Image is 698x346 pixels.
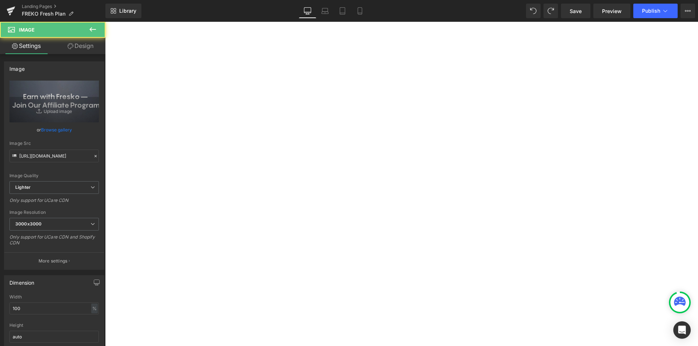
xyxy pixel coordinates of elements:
div: % [91,304,98,313]
button: More [681,4,695,18]
b: Lighter [15,184,31,190]
div: Image Quality [9,173,99,178]
div: Only support for UCare CDN [9,198,99,208]
a: Laptop [316,4,334,18]
div: Dimension [9,276,35,286]
div: Image [9,62,25,72]
a: Landing Pages [22,4,105,9]
span: FREKO Fresh Plan [22,11,65,17]
a: Browse gallery [41,123,72,136]
span: Save [570,7,582,15]
a: Preview [593,4,630,18]
input: auto [9,302,99,314]
p: More settings [39,258,68,264]
a: New Library [105,4,141,18]
button: Publish [633,4,678,18]
button: Redo [543,4,558,18]
a: Mobile [351,4,369,18]
div: Image Src [9,141,99,146]
a: Tablet [334,4,351,18]
button: More settings [4,252,104,269]
div: Only support for UCare CDN and Shopify CDN [9,234,99,251]
b: 3000x3000 [15,221,41,227]
input: auto [9,331,99,343]
button: Undo [526,4,541,18]
div: or [9,126,99,134]
span: Library [119,8,136,14]
span: Publish [642,8,660,14]
div: Image Resolution [9,210,99,215]
a: Design [54,38,107,54]
div: Open Intercom Messenger [673,321,691,339]
div: Height [9,323,99,328]
input: Link [9,150,99,162]
span: Image [19,27,35,33]
span: Preview [602,7,622,15]
a: Desktop [299,4,316,18]
div: Width [9,294,99,300]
